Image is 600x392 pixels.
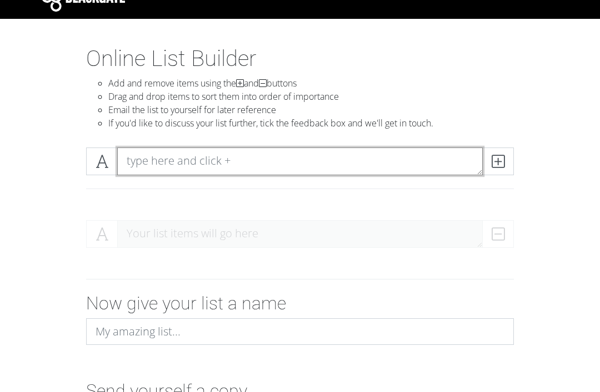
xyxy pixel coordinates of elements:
li: Drag and drop items to sort them into order of importance [108,90,514,103]
li: If you'd like to discuss your list further, tick the feedback box and we'll get in touch. [108,116,514,130]
h1: Online List Builder [86,45,514,72]
li: Add and remove items using the and buttons [108,77,514,90]
input: My amazing list... [86,318,514,345]
h2: Now give your list a name [86,293,514,314]
li: Email the list to yourself for later reference [108,103,514,116]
